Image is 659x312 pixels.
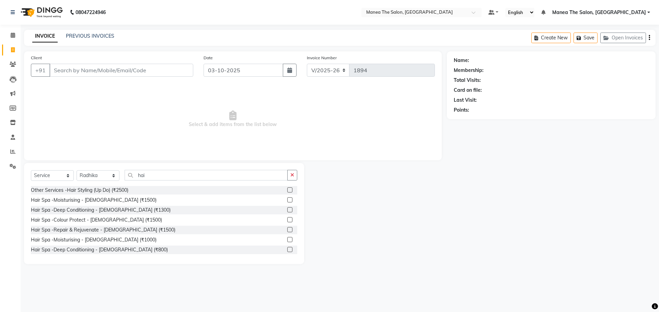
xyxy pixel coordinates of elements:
div: Points: [454,107,469,114]
div: Hair Spa -Moisturising - [DEMOGRAPHIC_DATA] (₹1000) [31,236,157,244]
label: Invoice Number [307,55,337,61]
div: Name: [454,57,469,64]
div: Other Services -Hair Styling (Up Do) (₹2500) [31,187,128,194]
div: Card on file: [454,87,482,94]
button: +91 [31,64,50,77]
div: Membership: [454,67,484,74]
button: Create New [531,33,571,43]
div: Hair Spa -Moisturising - [DEMOGRAPHIC_DATA] (₹1500) [31,197,157,204]
a: INVOICE [32,30,58,42]
div: Last Visit: [454,97,477,104]
div: Hair Spa -Deep Conditioning - [DEMOGRAPHIC_DATA] (₹800) [31,246,168,253]
span: Manea The Salon, [GEOGRAPHIC_DATA] [552,9,646,16]
div: Hair Spa -Colour Protect - [DEMOGRAPHIC_DATA] (₹1500) [31,216,162,224]
div: Hair Spa -Repair & Rejuvenate - [DEMOGRAPHIC_DATA] (₹1500) [31,226,175,234]
a: PREVIOUS INVOICES [66,33,114,39]
img: logo [18,3,65,22]
button: Save [574,33,598,43]
div: Total Visits: [454,77,481,84]
input: Search by Name/Mobile/Email/Code [49,64,193,77]
label: Client [31,55,42,61]
div: Hair Spa -Deep Conditioning - [DEMOGRAPHIC_DATA] (₹1300) [31,207,171,214]
b: 08047224946 [76,3,106,22]
span: Select & add items from the list below [31,85,435,153]
button: Open Invoices [600,33,646,43]
input: Search or Scan [125,170,288,180]
label: Date [204,55,213,61]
